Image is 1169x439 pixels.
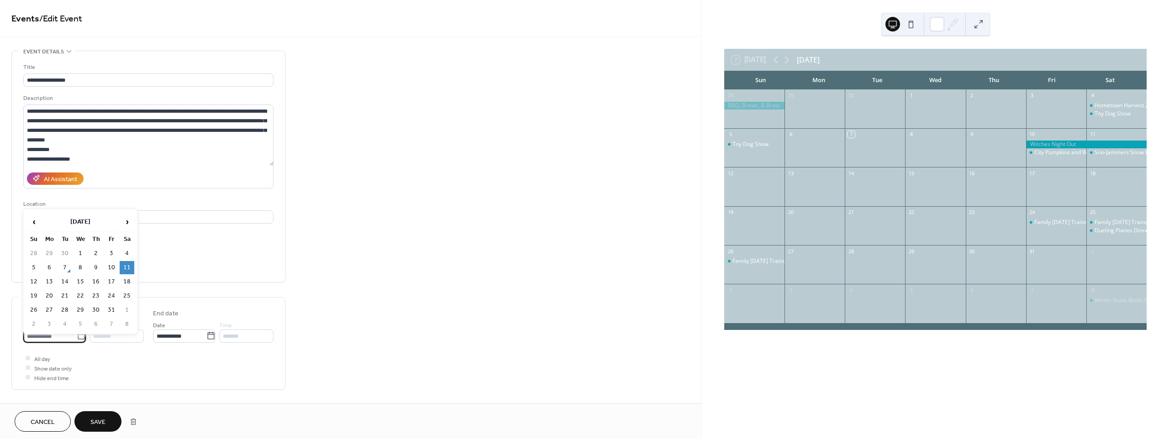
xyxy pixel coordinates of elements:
[74,411,121,432] button: Save
[1023,71,1081,89] div: Fri
[120,303,134,317] td: 1
[15,411,71,432] button: Cancel
[908,170,915,177] div: 15
[58,261,72,274] td: 7
[969,248,975,255] div: 30
[120,318,134,331] td: 8
[1086,297,1147,304] div: Winter Stoke Block Party
[26,233,41,246] th: Su
[727,170,734,177] div: 12
[908,131,915,138] div: 8
[34,364,72,373] span: Show date only
[724,257,785,265] div: Family Halloween Trains
[90,418,105,427] span: Save
[1029,92,1036,99] div: 3
[34,373,69,383] span: Hide end time
[26,261,41,274] td: 5
[848,170,854,177] div: 14
[58,318,72,331] td: 4
[23,199,272,209] div: Location
[73,289,88,303] td: 22
[42,212,119,232] th: [DATE]
[120,213,134,231] span: ›
[969,287,975,293] div: 6
[848,92,854,99] div: 30
[1089,287,1096,293] div: 8
[1089,131,1096,138] div: 11
[848,131,854,138] div: 7
[23,47,64,57] span: Event details
[42,275,57,288] td: 13
[969,209,975,216] div: 23
[104,261,119,274] td: 10
[787,209,794,216] div: 20
[42,261,57,274] td: 6
[89,261,103,274] td: 9
[58,303,72,317] td: 28
[23,94,272,103] div: Description
[908,248,915,255] div: 29
[104,275,119,288] td: 17
[120,275,134,288] td: 18
[26,289,41,303] td: 19
[26,318,41,331] td: 2
[104,247,119,260] td: 3
[727,92,734,99] div: 28
[73,275,88,288] td: 15
[58,233,72,246] th: Tu
[26,275,41,288] td: 12
[848,248,854,255] div: 28
[969,131,975,138] div: 9
[727,209,734,216] div: 19
[31,418,55,427] span: Cancel
[1029,209,1036,216] div: 24
[1026,219,1086,226] div: Family Halloween Trains
[23,401,72,410] span: Recurring event
[89,247,103,260] td: 2
[732,257,785,265] div: Family [DATE] Trains
[1086,102,1147,110] div: Hometown Harvest 2025 Osceola Country Garden
[969,92,975,99] div: 2
[787,248,794,255] div: 27
[42,233,57,246] th: Mo
[89,275,103,288] td: 16
[120,233,134,246] th: Sa
[27,213,41,231] span: ‹
[89,303,103,317] td: 30
[219,320,232,330] span: Time
[908,287,915,293] div: 5
[724,102,785,110] div: BBQ, Brews, & Brats
[1089,248,1096,255] div: 1
[848,209,854,216] div: 21
[58,247,72,260] td: 30
[1034,219,1087,226] div: Family [DATE] Trains
[1086,227,1147,235] div: Dueling Pianos Dinner and Fundraiser
[727,131,734,138] div: 5
[58,289,72,303] td: 21
[908,209,915,216] div: 22
[1095,219,1148,226] div: Family [DATE] Trains
[42,318,57,331] td: 3
[1086,110,1147,118] div: Toy Dog Show
[104,289,119,303] td: 24
[42,247,57,260] td: 29
[727,248,734,255] div: 26
[120,247,134,260] td: 4
[26,303,41,317] td: 26
[153,309,179,319] div: End date
[11,10,39,28] a: Events
[1034,149,1128,157] div: City Pumpkins and Witches Night Out
[1089,170,1096,177] div: 18
[1081,71,1139,89] div: Sat
[1095,110,1131,118] div: Toy Dog Show
[1095,149,1157,157] div: Sno-Jammers Snow Rally
[104,303,119,317] td: 31
[908,92,915,99] div: 1
[1089,209,1096,216] div: 25
[906,71,965,89] div: Wed
[120,289,134,303] td: 25
[1095,297,1157,304] div: Winter Stoke Block Party
[42,289,57,303] td: 20
[73,247,88,260] td: 1
[848,71,906,89] div: Tue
